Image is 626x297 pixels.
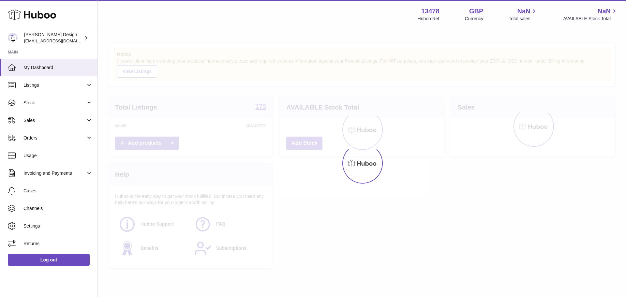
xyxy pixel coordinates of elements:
span: Settings [23,223,93,229]
span: Usage [23,153,93,159]
a: NaN AVAILABLE Stock Total [563,7,618,22]
span: My Dashboard [23,65,93,71]
a: Log out [8,254,90,266]
strong: 13478 [421,7,440,16]
strong: GBP [469,7,483,16]
span: Orders [23,135,86,141]
span: [EMAIL_ADDRESS][DOMAIN_NAME] [24,38,96,43]
span: AVAILABLE Stock Total [563,16,618,22]
div: Huboo Ref [418,16,440,22]
span: Listings [23,82,86,88]
span: Returns [23,241,93,247]
img: internalAdmin-13478@internal.huboo.com [8,33,18,43]
a: NaN Total sales [509,7,538,22]
span: NaN [517,7,530,16]
span: Channels [23,205,93,212]
span: Cases [23,188,93,194]
span: Total sales [509,16,538,22]
span: Invoicing and Payments [23,170,86,176]
span: Stock [23,100,86,106]
div: [PERSON_NAME] Design [24,32,83,44]
div: Currency [465,16,484,22]
span: Sales [23,117,86,124]
span: NaN [598,7,611,16]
